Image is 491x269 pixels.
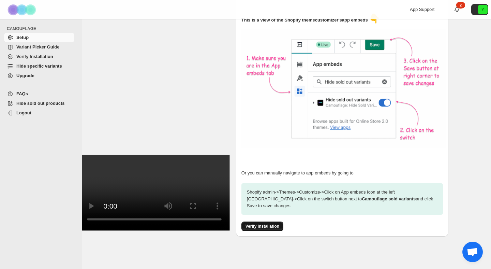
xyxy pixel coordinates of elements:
a: Upgrade [4,71,74,81]
span: Upgrade [16,73,34,78]
strong: Camouflage sold variants [362,196,416,201]
span: Variant Picker Guide [16,44,59,49]
video: Enable Camouflage in theme app embeds [79,155,230,230]
a: Logout [4,108,74,118]
span: FAQs [16,91,28,96]
p: Or you can manually navigate to app embeds by going to [241,170,443,176]
a: Verify Installation [4,52,74,61]
p: Shopify admin -> Themes -> Customize -> Click on App embeds Icon at the left [GEOGRAPHIC_DATA] ->... [241,183,443,215]
span: Avatar with initials Y [478,5,488,14]
a: Отворен чат [462,242,483,262]
span: Setup [16,35,29,40]
a: Verify Installation [241,224,283,229]
a: Setup [4,33,74,42]
span: Verify Installation [245,224,279,229]
span: Logout [16,110,31,115]
div: 2 [456,2,465,9]
text: Y [481,8,484,12]
a: 2 [453,6,460,13]
span: Hide specific variants [16,63,62,69]
a: Hide sold out products [4,99,74,108]
span: Verify Installation [16,54,53,59]
button: Verify Installation [241,222,283,231]
a: FAQs [4,89,74,99]
span: Hide sold out products [16,101,65,106]
button: Avatar with initials Y [471,4,488,15]
a: Variant Picker Guide [4,42,74,52]
u: This is a view of the Shopify theme customizer's app embeds [241,17,368,23]
img: camouflage-enable [241,29,446,148]
img: Camouflage [5,0,40,19]
span: CAMOUFLAGE [7,26,77,31]
a: Hide specific variants [4,61,74,71]
span: App Support [410,7,434,12]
